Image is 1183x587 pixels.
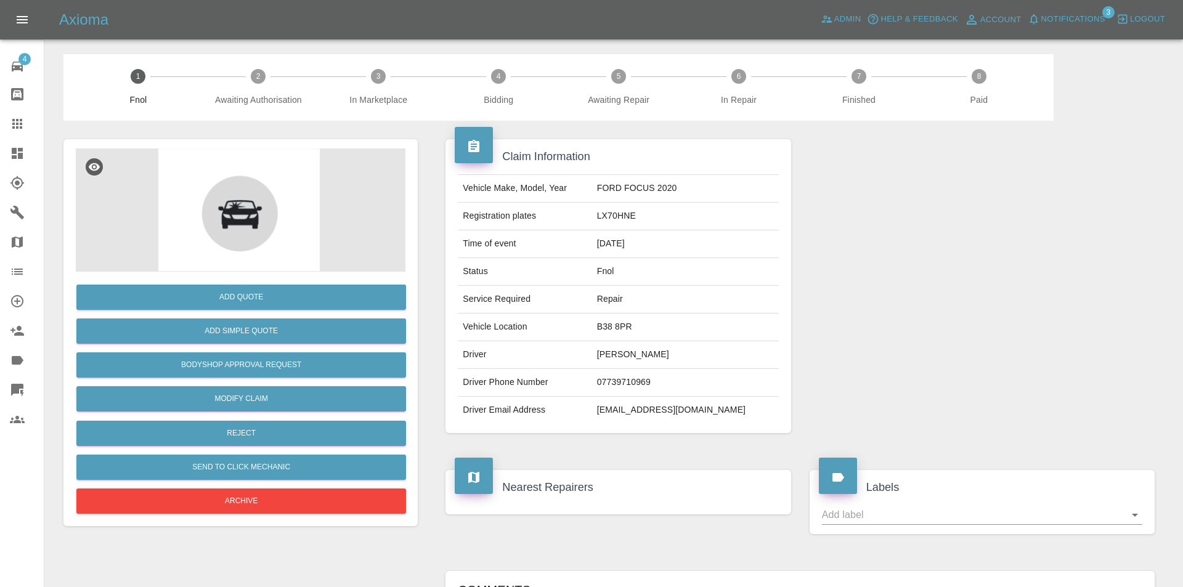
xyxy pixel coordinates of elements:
[136,72,140,81] text: 1
[1126,506,1144,524] button: Open
[592,314,779,341] td: B38 8PR
[76,318,406,344] button: Add Simple Quote
[804,94,914,106] span: Finished
[76,386,406,411] a: Modify Claim
[455,479,781,496] h4: Nearest Repairers
[592,230,779,258] td: [DATE]
[822,505,1124,524] input: Add label
[924,94,1034,106] span: Paid
[1113,10,1168,29] button: Logout
[83,94,193,106] span: Fnol
[497,72,501,81] text: 4
[458,230,591,258] td: Time of event
[323,94,434,106] span: In Marketplace
[76,455,406,480] button: Send to Click Mechanic
[880,12,957,26] span: Help & Feedback
[819,479,1145,496] h4: Labels
[76,285,406,310] button: Add Quote
[980,13,1022,27] span: Account
[1102,6,1115,18] span: 3
[818,10,864,29] a: Admin
[203,94,314,106] span: Awaiting Authorisation
[18,53,31,65] span: 4
[1041,12,1105,26] span: Notifications
[592,369,779,397] td: 07739710969
[737,72,741,81] text: 6
[592,203,779,230] td: LX70HNE
[1130,12,1165,26] span: Logout
[834,12,861,26] span: Admin
[458,286,591,314] td: Service Required
[458,341,591,369] td: Driver
[376,72,381,81] text: 3
[59,10,108,30] h5: Axioma
[458,314,591,341] td: Vehicle Location
[256,72,261,81] text: 2
[458,175,591,203] td: Vehicle Make, Model, Year
[458,369,591,397] td: Driver Phone Number
[857,72,861,81] text: 7
[592,397,779,424] td: [EMAIL_ADDRESS][DOMAIN_NAME]
[458,203,591,230] td: Registration plates
[592,258,779,286] td: Fnol
[455,148,781,165] h4: Claim Information
[977,72,982,81] text: 8
[76,148,402,272] img: defaultCar-C0N0gyFo.png
[684,94,794,106] span: In Repair
[76,352,406,378] button: Bodyshop Approval Request
[444,94,554,106] span: Bidding
[961,10,1025,30] a: Account
[7,5,37,34] button: Open drawer
[76,488,406,514] button: Archive
[592,175,779,203] td: FORD FOCUS 2020
[592,286,779,314] td: Repair
[76,421,406,446] button: Reject
[592,341,779,369] td: [PERSON_NAME]
[458,258,591,286] td: Status
[864,10,961,29] button: Help & Feedback
[564,94,674,106] span: Awaiting Repair
[458,397,591,424] td: Driver Email Address
[617,72,621,81] text: 5
[1025,10,1108,29] button: Notifications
